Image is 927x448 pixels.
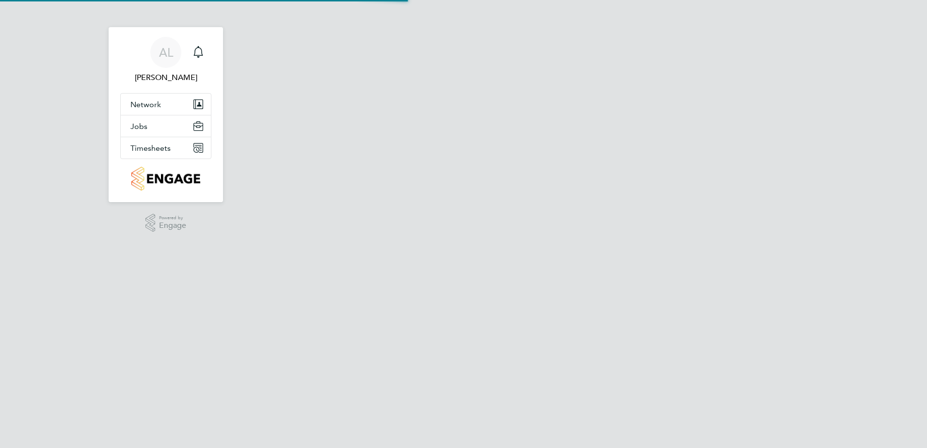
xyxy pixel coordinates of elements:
[120,167,211,191] a: Go to home page
[130,144,171,153] span: Timesheets
[130,122,147,131] span: Jobs
[145,214,187,232] a: Powered byEngage
[131,167,200,191] img: countryside-properties-logo-retina.png
[159,214,186,222] span: Powered by
[159,222,186,230] span: Engage
[121,94,211,115] button: Network
[109,27,223,202] nav: Main navigation
[159,46,173,59] span: AL
[130,100,161,109] span: Network
[120,72,211,83] span: Adam Large
[121,115,211,137] button: Jobs
[120,37,211,83] a: AL[PERSON_NAME]
[121,137,211,159] button: Timesheets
